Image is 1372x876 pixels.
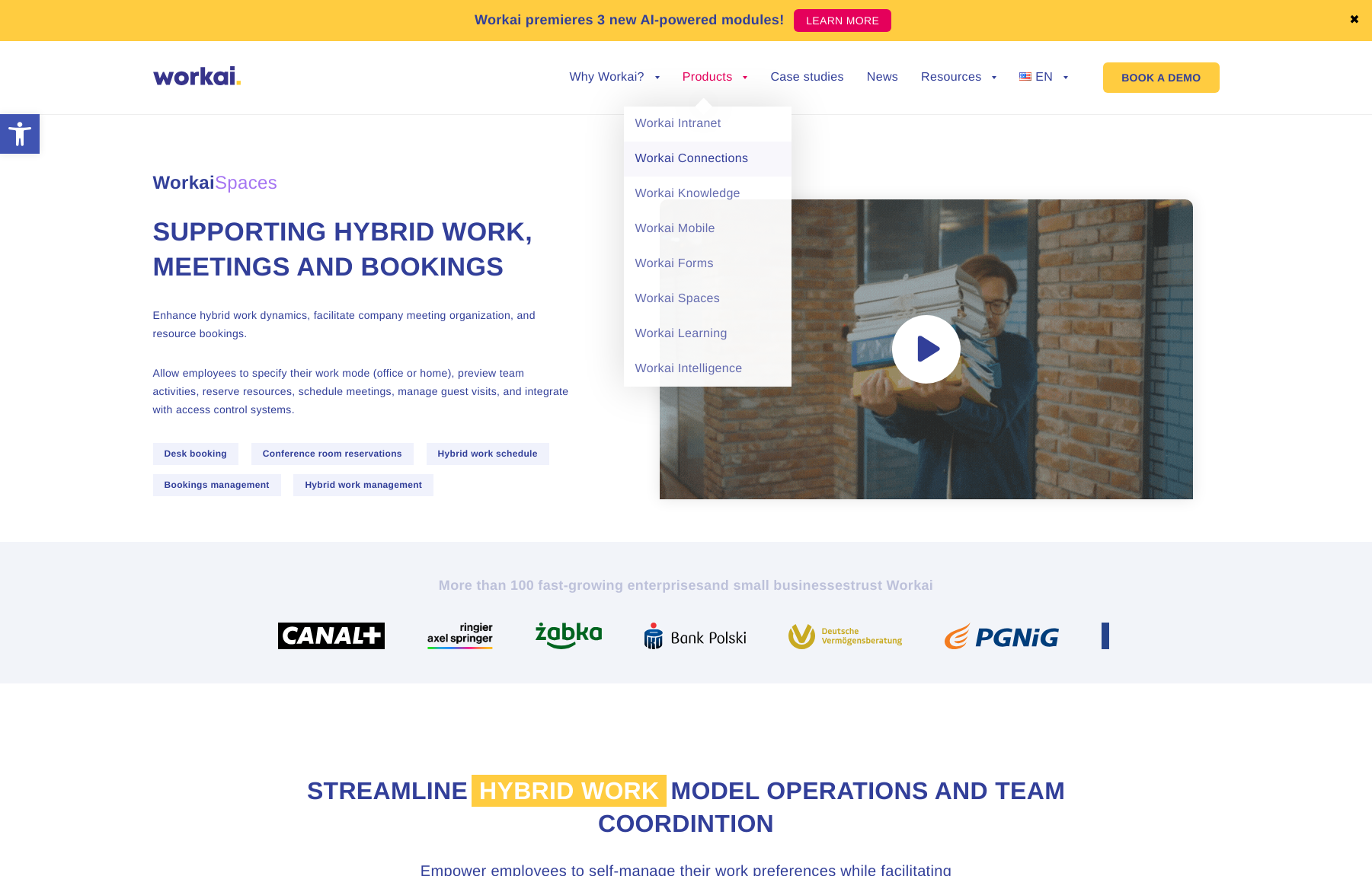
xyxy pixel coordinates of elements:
span: Hybrid work schedule [427,443,549,465]
span: hybrid work [472,775,667,807]
a: Products [683,72,748,84]
a: Workai Knowledge [624,177,792,212]
i: and small businesses [704,578,850,593]
span: Workai [153,156,278,193]
a: Resources [921,72,996,84]
a: Workai Learning [624,317,792,352]
h2: More than 100 fast-growing enterprises trust Workai [264,576,1109,594]
h1: Supporting hybrid work, meetings and bookings [153,215,572,285]
a: Case studies [770,72,843,84]
p: Enhance hybrid work dynamics, facilitate company meeting organization, and resource bookings. [153,306,572,342]
p: Allow employees to specify their work mode (office or home), preview team activities, reserve res... [153,364,572,419]
a: Workai Connections [624,142,792,177]
span: EN [1035,71,1053,84]
em: Spaces [215,173,277,193]
h2: Streamline model operations and team coordintion [264,775,1109,840]
span: Desk booking [153,443,239,465]
a: Workai Spaces [624,282,792,317]
a: Workai Forms [624,247,792,282]
a: News [867,72,898,84]
a: Workai Intranet [624,107,792,142]
span: Conference room reservations [251,443,414,465]
a: ✖ [1349,14,1360,27]
a: Workai Intelligence [624,352,792,387]
p: Workai premieres 3 new AI-powered modules! [475,10,785,30]
span: Bookings management [153,474,281,496]
span: Hybrid work management [293,474,433,496]
a: BOOK A DEMO [1103,62,1219,93]
a: Workai Mobile [624,212,792,247]
a: LEARN MORE [794,9,891,32]
a: Why Workai? [569,72,659,84]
